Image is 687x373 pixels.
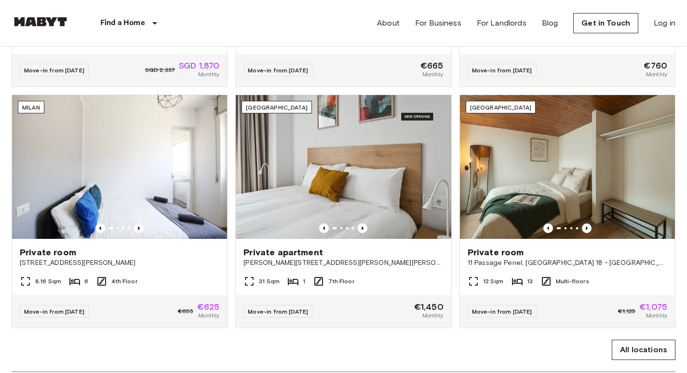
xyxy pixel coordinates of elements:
[420,61,444,70] span: €665
[422,70,444,79] span: Monthly
[178,307,193,316] span: €655
[95,223,105,233] button: Previous image
[145,66,175,74] span: SGD 2,337
[468,258,667,268] span: 11 Passage Penel, [GEOGRAPHIC_DATA] 18 - [GEOGRAPHIC_DATA]
[20,247,76,258] span: Private room
[243,247,323,258] span: Private apartment
[235,95,451,328] a: Marketing picture of unit ES-15-102-734-001Previous imagePrevious image[GEOGRAPHIC_DATA]Private a...
[582,223,592,233] button: Previous image
[22,104,40,111] span: Milan
[84,277,88,286] span: 6
[483,277,504,286] span: 12 Sqm
[470,104,532,111] span: [GEOGRAPHIC_DATA]
[319,223,329,233] button: Previous image
[248,67,308,74] span: Move-in from [DATE]
[415,17,461,29] a: For Business
[644,61,667,70] span: €760
[12,17,69,27] img: Habyt
[236,95,451,239] img: Marketing picture of unit ES-15-102-734-001
[556,277,589,286] span: Multi-floors
[472,308,532,315] span: Move-in from [DATE]
[543,223,553,233] button: Previous image
[618,307,635,316] span: €1,125
[414,303,444,311] span: €1,450
[198,311,219,320] span: Monthly
[24,308,84,315] span: Move-in from [DATE]
[100,17,145,29] p: Find a Home
[24,67,84,74] span: Move-in from [DATE]
[243,258,443,268] span: [PERSON_NAME][STREET_ADDRESS][PERSON_NAME][PERSON_NAME]
[377,17,400,29] a: About
[639,303,667,311] span: €1,075
[422,311,444,320] span: Monthly
[542,17,558,29] a: Blog
[460,95,675,239] img: Marketing picture of unit FR-18-011-001-012
[472,67,532,74] span: Move-in from [DATE]
[259,277,280,286] span: 31 Sqm
[573,13,638,33] a: Get in Touch
[179,61,219,70] span: SGD 1,870
[654,17,675,29] a: Log in
[612,340,675,360] a: All locations
[20,258,219,268] span: [STREET_ADDRESS][PERSON_NAME]
[246,104,308,111] span: [GEOGRAPHIC_DATA]
[468,247,524,258] span: Private room
[248,308,308,315] span: Move-in from [DATE]
[197,303,220,311] span: €625
[477,17,526,29] a: For Landlords
[12,95,228,328] a: Marketing picture of unit IT-14-111-001-006Previous imagePrevious imageMilanPrivate room[STREET_A...
[35,277,61,286] span: 8.16 Sqm
[303,277,305,286] span: 1
[646,311,667,320] span: Monthly
[328,277,354,286] span: 7th Floor
[12,95,227,239] img: Marketing picture of unit IT-14-111-001-006
[111,277,137,286] span: 4th Floor
[459,95,675,328] a: Marketing picture of unit FR-18-011-001-012Previous imagePrevious image[GEOGRAPHIC_DATA]Private r...
[134,223,144,233] button: Previous image
[527,277,533,286] span: 13
[198,70,219,79] span: Monthly
[646,70,667,79] span: Monthly
[358,223,367,233] button: Previous image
